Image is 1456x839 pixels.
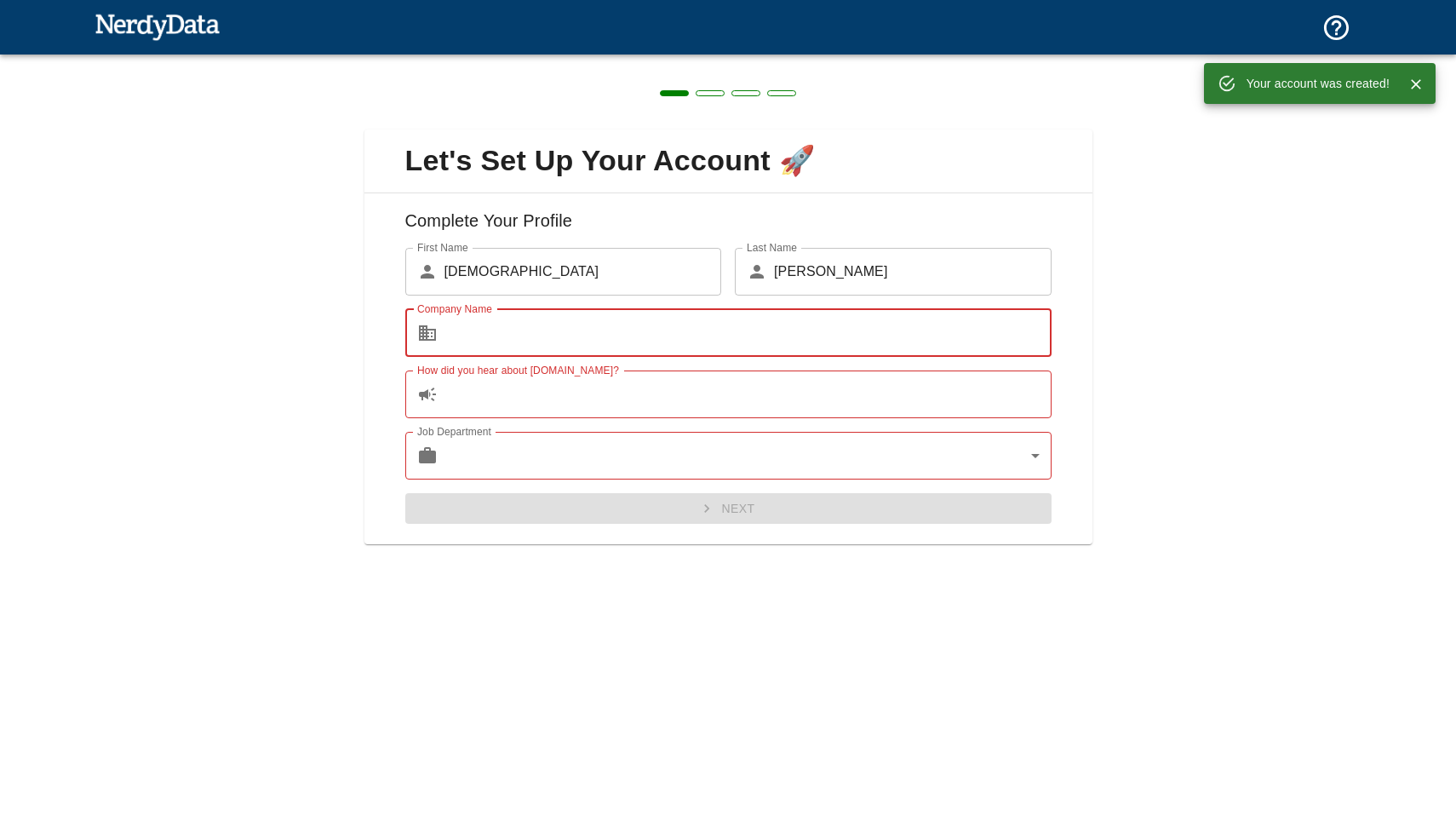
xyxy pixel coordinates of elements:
label: How did you hear about [DOMAIN_NAME]? [417,363,619,377]
div: Your account was created! [1247,68,1390,99]
label: Last Name [747,240,797,255]
img: NerdyData.com [95,9,220,43]
label: First Name [417,240,468,255]
span: Let's Set Up Your Account 🚀 [378,143,1079,179]
button: Support and Documentation [1311,3,1361,53]
label: Job Department [417,424,491,439]
label: Company Name [417,302,492,316]
button: Close [1403,72,1429,97]
h6: Complete Your Profile [378,207,1079,248]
